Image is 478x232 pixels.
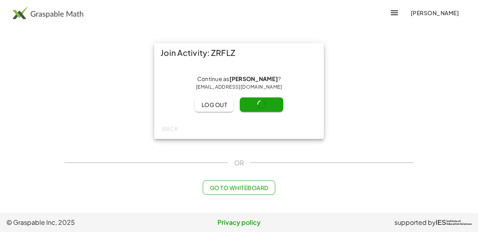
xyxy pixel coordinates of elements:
[203,180,275,195] button: Go to Whiteboard
[161,75,317,91] div: Continue as ?
[161,83,317,91] div: [EMAIL_ADDRESS][DOMAIN_NAME]
[436,219,446,226] span: IES
[201,101,227,108] span: Log out
[404,6,465,20] button: [PERSON_NAME]
[394,218,436,227] span: supported by
[210,184,268,191] span: Go to Whiteboard
[234,158,244,168] span: OR
[195,97,233,112] button: Log out
[436,218,472,227] a: IESInstitute ofEducation Sciences
[154,43,324,62] div: Join Activity: ZRFLZ
[229,75,278,82] strong: [PERSON_NAME]
[6,218,161,227] span: © Graspable Inc, 2025
[161,218,316,227] a: Privacy policy
[410,9,459,16] span: [PERSON_NAME]
[447,220,472,226] span: Institute of Education Sciences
